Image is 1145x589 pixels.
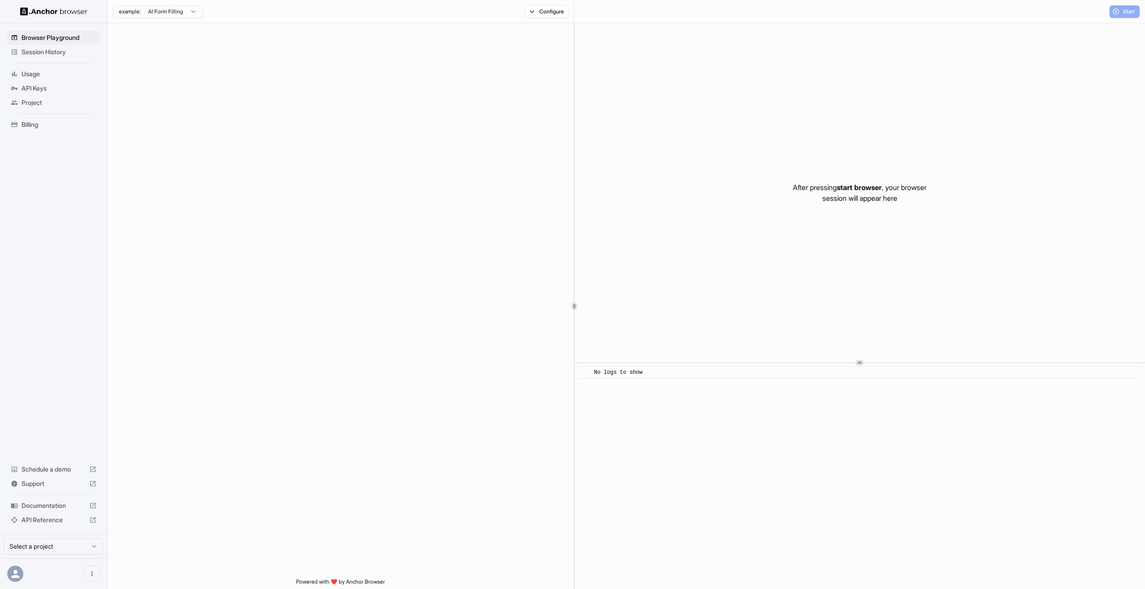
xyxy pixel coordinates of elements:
[20,7,87,16] img: Anchor Logo
[22,48,96,56] span: Session History
[7,513,100,527] div: API Reference
[837,183,882,192] span: start browser
[119,8,141,15] span: example:
[525,5,569,18] button: Configure
[22,465,86,474] span: Schedule a demo
[22,84,96,93] span: API Keys
[7,45,100,59] div: Session History
[22,69,96,78] span: Usage
[296,578,385,589] span: Powered with ❤️ by Anchor Browser
[7,81,100,95] div: API Keys
[7,476,100,491] div: Support
[594,369,642,376] span: No logs to show
[7,117,100,132] div: Billing
[583,368,587,377] span: ​
[22,501,86,510] span: Documentation
[22,98,96,107] span: Project
[22,479,86,488] span: Support
[7,498,100,513] div: Documentation
[7,95,100,110] div: Project
[7,462,100,476] div: Schedule a demo
[7,30,100,45] div: Browser Playground
[84,566,100,582] button: Open menu
[22,515,86,524] span: API Reference
[793,182,926,204] p: After pressing , your browser session will appear here
[22,33,96,42] span: Browser Playground
[22,120,96,129] span: Billing
[7,67,100,81] div: Usage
